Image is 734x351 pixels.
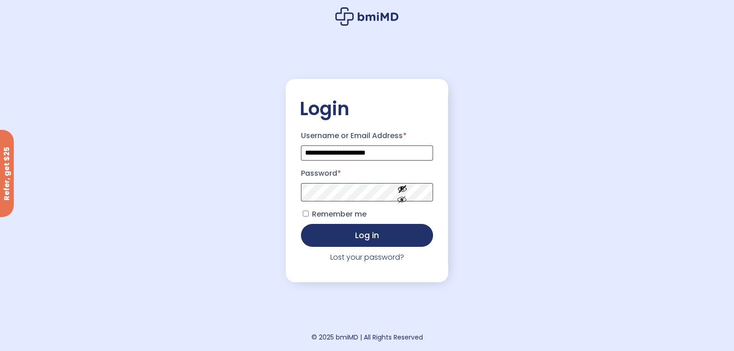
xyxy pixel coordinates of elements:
[330,252,404,262] a: Lost your password?
[377,176,428,208] button: Show password
[300,97,434,120] h2: Login
[312,209,367,219] span: Remember me
[311,331,423,344] div: © 2025 bmiMD | All Rights Reserved
[301,128,433,143] label: Username or Email Address
[301,166,433,181] label: Password
[301,224,433,247] button: Log in
[303,211,309,217] input: Remember me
